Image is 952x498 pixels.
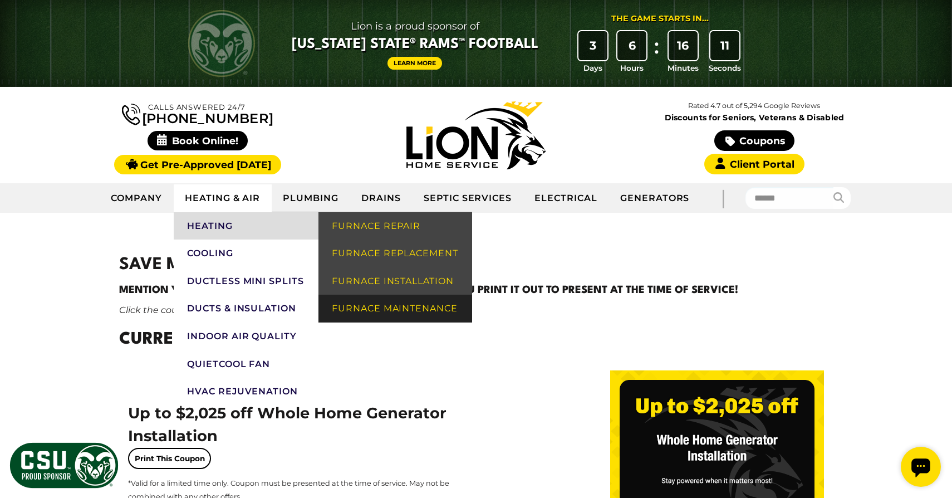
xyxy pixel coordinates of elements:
a: Electrical [523,184,609,212]
span: Up to $2,025 off Whole Home Generator Installation [128,404,446,445]
a: HVAC Rejuvenation [174,378,318,406]
div: 6 [617,31,646,60]
img: CSU Sponsor Badge [8,441,120,490]
span: Book Online! [148,131,248,150]
a: Furnace Installation [318,267,472,295]
div: The Game Starts in... [611,13,709,25]
a: Client Portal [704,154,804,174]
a: [PHONE_NUMBER] [122,101,273,125]
span: Discounts for Seniors, Veterans & Disabled [617,114,891,121]
a: Learn More [387,57,442,70]
p: Rated 4.7 out of 5,294 Google Reviews [615,100,894,112]
img: CSU Rams logo [188,10,255,77]
a: Print This Coupon [128,448,211,469]
div: Open chat widget [4,4,45,45]
span: Hours [620,62,644,74]
a: Heating [174,212,318,240]
a: Cooling [174,240,318,267]
span: Days [583,62,602,74]
a: Furnace Maintenance [318,295,472,323]
img: Lion Home Service [406,101,546,169]
h2: Current Coupons [119,328,833,353]
a: Furnace Repair [318,212,472,240]
span: [US_STATE] State® Rams™ Football [292,35,538,54]
a: Heating & Air [174,184,272,212]
span: Lion is a proud sponsor of [292,17,538,35]
div: 16 [669,31,698,60]
div: 3 [578,31,607,60]
h4: Mention your coupon when you schedule and make sure you print it out to present at the time of se... [119,282,833,298]
div: 11 [710,31,739,60]
div: | [700,183,745,213]
a: Company [100,184,174,212]
em: Click the coupon of your choice below to download a printable version. [119,305,438,315]
a: Ductless Mini Splits [174,267,318,295]
a: Furnace Replacement [318,240,472,267]
a: Plumbing [272,184,350,212]
a: Ducts & Insulation [174,295,318,323]
a: Indoor Air Quality [174,323,318,350]
strong: SAVE MORE MONEY! [119,257,285,273]
a: Septic Services [413,184,523,212]
a: Drains [350,184,413,212]
div: : [651,31,663,74]
a: QuietCool Fan [174,350,318,378]
a: Generators [609,184,701,212]
a: Get Pre-Approved [DATE] [114,155,281,174]
a: Coupons [714,130,794,151]
span: Minutes [668,62,699,74]
span: Seconds [709,62,741,74]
